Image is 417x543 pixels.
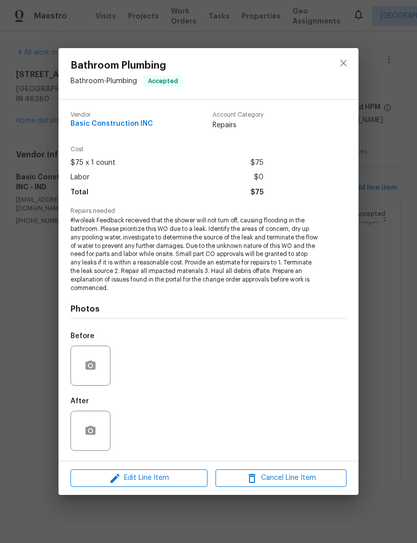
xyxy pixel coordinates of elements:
[70,216,319,292] span: #lwoleak Feedback received that the shower will not turn off, causing flooding in the bathroom. P...
[250,156,263,170] span: $75
[70,208,346,214] span: Repairs needed
[70,333,94,340] h5: Before
[212,112,263,118] span: Account Category
[70,112,153,118] span: Vendor
[218,472,343,484] span: Cancel Line Item
[70,185,88,200] span: Total
[70,304,346,314] h4: Photos
[254,170,263,185] span: $0
[215,469,346,487] button: Cancel Line Item
[70,78,137,85] span: Bathroom - Plumbing
[70,146,263,153] span: Cost
[70,156,115,170] span: $75 x 1 count
[70,60,183,71] span: Bathroom Plumbing
[212,120,263,130] span: Repairs
[331,51,355,75] button: close
[70,469,207,487] button: Edit Line Item
[70,120,153,128] span: Basic Construction INC
[250,185,263,200] span: $75
[70,170,89,185] span: Labor
[144,76,182,86] span: Accepted
[73,472,204,484] span: Edit Line Item
[70,398,89,405] h5: After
